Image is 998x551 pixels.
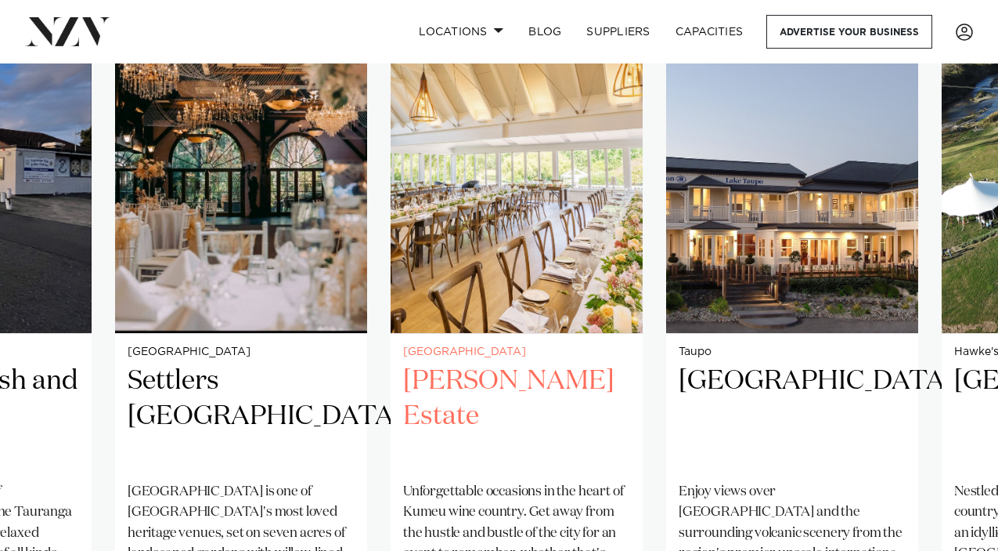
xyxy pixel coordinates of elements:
[766,15,932,49] a: Advertise your business
[679,364,906,469] h2: [GEOGRAPHIC_DATA]
[679,346,906,358] small: Taupo
[25,17,110,45] img: nzv-logo.png
[128,364,355,469] h2: Settlers [GEOGRAPHIC_DATA]
[403,364,630,469] h2: [PERSON_NAME] Estate
[403,346,630,358] small: [GEOGRAPHIC_DATA]
[406,15,516,49] a: Locations
[574,15,662,49] a: SUPPLIERS
[516,15,574,49] a: BLOG
[663,15,756,49] a: Capacities
[128,346,355,358] small: [GEOGRAPHIC_DATA]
